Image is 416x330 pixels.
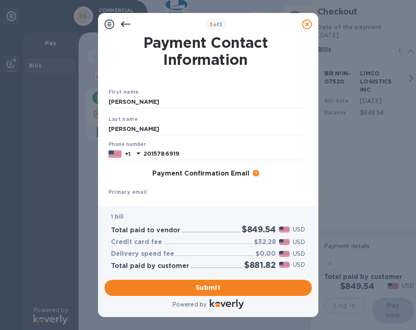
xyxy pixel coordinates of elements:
[279,239,290,245] img: USD
[109,89,139,95] b: First name
[209,21,223,28] b: of 3
[254,238,276,246] h3: $32.28
[111,262,189,270] h3: Total paid by customer
[109,116,138,122] b: Last name
[111,283,305,293] span: Submit
[111,227,180,234] h3: Total paid to vendor
[111,213,124,220] b: 1 bill
[105,280,312,296] button: Submit
[109,150,122,159] img: US
[279,251,290,257] img: USD
[109,34,303,68] h1: Payment Contact Information
[209,21,213,28] span: 3
[293,261,305,269] p: USD
[293,238,305,246] p: USD
[279,227,290,232] img: USD
[109,189,147,195] b: Primary email
[111,238,162,246] h3: Credit card fee
[172,300,207,309] p: Powered by
[279,262,290,268] img: USD
[109,96,303,108] input: Enter your first name
[109,196,303,208] input: Enter your primary name
[109,123,303,135] input: Enter your last name
[242,224,276,234] h2: $849.54
[111,250,174,258] h3: Delivery speed fee
[152,170,250,178] h3: Payment Confirmation Email
[293,225,305,234] p: USD
[256,250,276,258] h3: $0.00
[244,260,276,270] h2: $881.82
[109,142,146,147] label: Phone number
[210,299,244,309] img: Logo
[143,148,303,160] input: Enter your phone number
[125,150,130,158] p: +1
[293,250,305,258] p: USD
